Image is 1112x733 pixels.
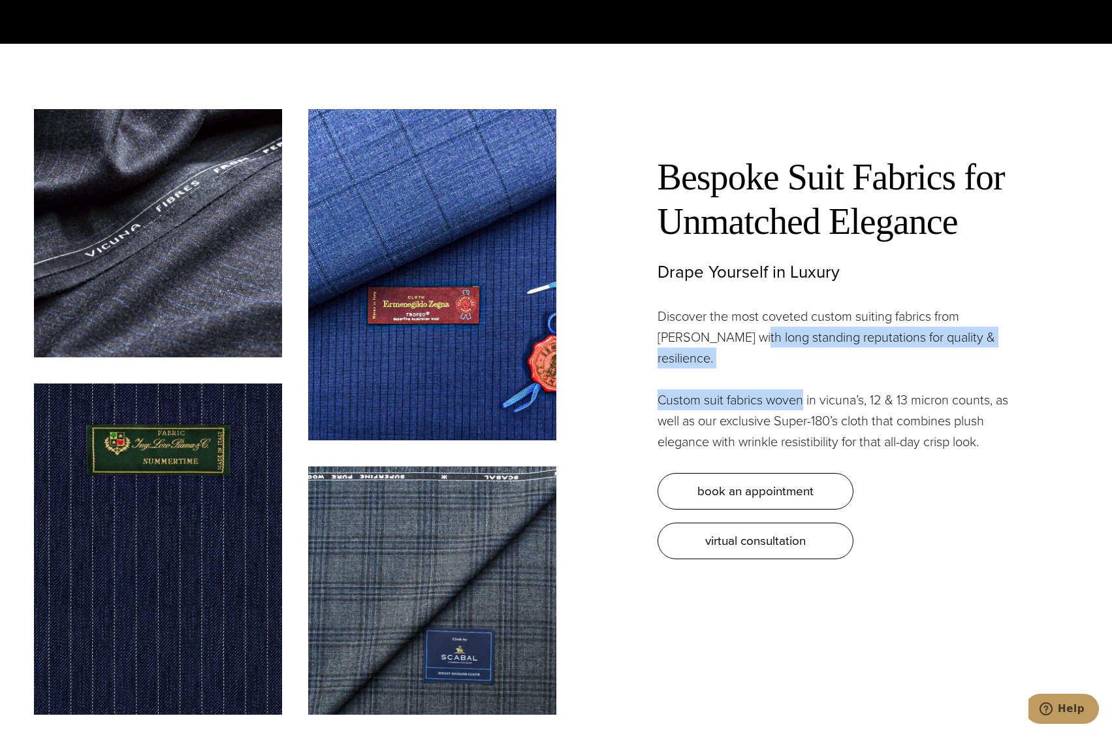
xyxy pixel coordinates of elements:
[658,306,1023,368] p: Discover the most coveted custom suiting fabrics from [PERSON_NAME] with long standing reputation...
[308,466,556,715] img: Scabal grey plaid suit fabric swatch.
[308,109,556,440] img: Ermenegildo Zegna blue narrow stripe suit fabric swatch.
[658,389,1023,452] p: Custom suit fabrics woven in vicuna’s, 12 & 13 micron counts, as well as our exclusive Super-180’...
[658,155,1023,244] h2: Bespoke Suit Fabrics for Unmatched Elegance
[697,481,814,500] span: book an appointment
[658,523,853,559] a: virtual consultation
[658,473,853,510] a: book an appointment
[34,383,282,715] img: Loro Piana navy stripe suit fabric swatch.
[34,109,282,357] img: Piacenza Vicuna grey with blue stripe bolt of fabric.
[705,531,806,550] span: virtual consultation
[1028,694,1099,726] iframe: Opens a widget where you can chat to one of our agents
[658,262,1023,282] h3: Drape Yourself in Luxury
